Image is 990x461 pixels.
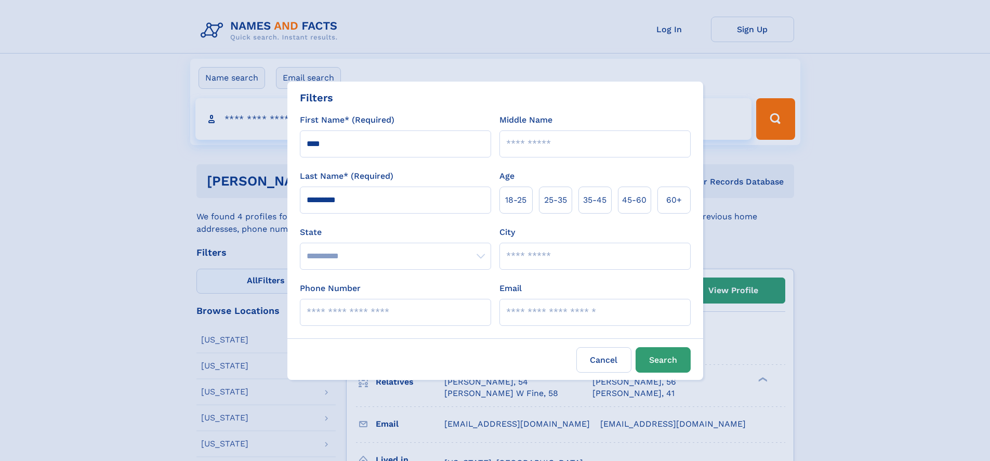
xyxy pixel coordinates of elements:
[499,114,552,126] label: Middle Name
[583,194,606,206] span: 35‑45
[300,282,361,295] label: Phone Number
[666,194,682,206] span: 60+
[300,114,394,126] label: First Name* (Required)
[499,170,514,182] label: Age
[300,226,491,239] label: State
[499,282,522,295] label: Email
[636,347,691,373] button: Search
[300,90,333,106] div: Filters
[499,226,515,239] label: City
[622,194,646,206] span: 45‑60
[300,170,393,182] label: Last Name* (Required)
[544,194,567,206] span: 25‑35
[576,347,631,373] label: Cancel
[505,194,526,206] span: 18‑25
